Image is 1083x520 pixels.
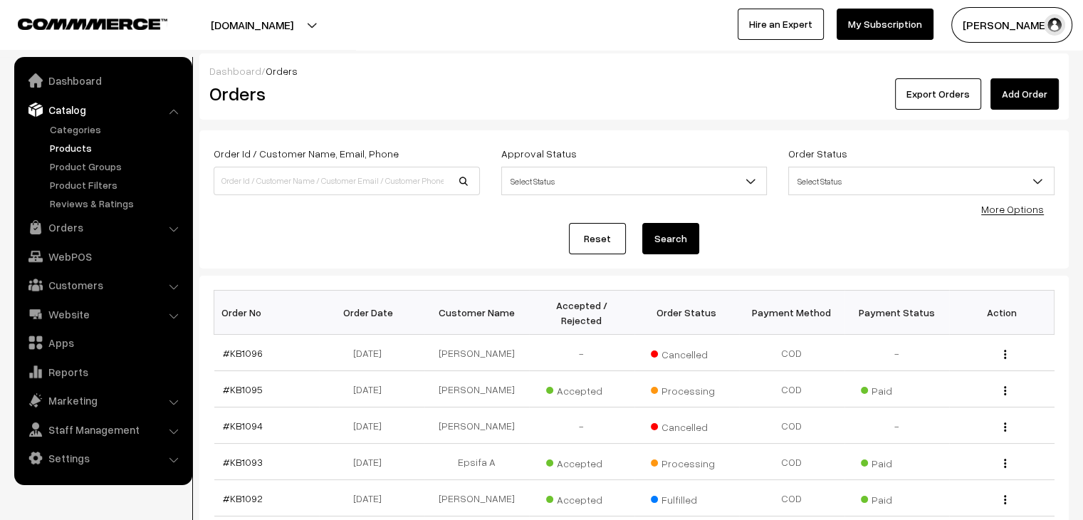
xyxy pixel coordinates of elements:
[37,37,157,48] div: Domain: [DOMAIN_NAME]
[214,146,399,161] label: Order Id / Customer Name, Email, Phone
[223,420,263,432] a: #KB1094
[861,452,932,471] span: Paid
[214,167,480,195] input: Order Id / Customer Name / Customer Email / Customer Phone
[319,371,424,407] td: [DATE]
[895,78,981,110] button: Export Orders
[501,167,768,195] span: Select Status
[18,19,167,29] img: COMMMERCE
[18,14,142,31] a: COMMMERCE
[739,444,844,480] td: COD
[844,291,950,335] th: Payment Status
[1044,14,1065,36] img: user
[46,196,187,211] a: Reviews & Ratings
[738,9,824,40] a: Hire an Expert
[319,291,424,335] th: Order Date
[38,83,50,94] img: tab_domain_overview_orange.svg
[502,169,767,194] span: Select Status
[18,330,187,355] a: Apps
[18,244,187,269] a: WebPOS
[634,291,740,335] th: Order Status
[40,23,70,34] div: v 4.0.25
[739,407,844,444] td: COD
[739,291,844,335] th: Payment Method
[788,167,1055,195] span: Select Status
[424,444,530,480] td: Epsifa A
[209,63,1059,78] div: /
[739,480,844,516] td: COD
[209,83,478,105] h2: Orders
[18,359,187,385] a: Reports
[789,169,1054,194] span: Select Status
[18,97,187,123] a: Catalog
[1004,386,1006,395] img: Menu
[319,407,424,444] td: [DATE]
[424,407,530,444] td: [PERSON_NAME]
[424,480,530,516] td: [PERSON_NAME]
[1004,459,1006,468] img: Menu
[651,343,722,362] span: Cancelled
[23,37,34,48] img: website_grey.svg
[424,335,530,371] td: [PERSON_NAME]
[46,177,187,192] a: Product Filters
[1004,422,1006,432] img: Menu
[1004,495,1006,504] img: Menu
[319,480,424,516] td: [DATE]
[837,9,933,40] a: My Subscription
[529,335,634,371] td: -
[46,140,187,155] a: Products
[142,83,153,94] img: tab_keywords_by_traffic_grey.svg
[424,371,530,407] td: [PERSON_NAME]
[651,489,722,507] span: Fulfilled
[739,335,844,371] td: COD
[990,78,1059,110] a: Add Order
[844,407,950,444] td: -
[54,84,127,93] div: Domain Overview
[18,445,187,471] a: Settings
[223,383,263,395] a: #KB1095
[501,146,577,161] label: Approval Status
[157,84,240,93] div: Keywords by Traffic
[651,452,722,471] span: Processing
[642,223,699,254] button: Search
[546,452,617,471] span: Accepted
[319,335,424,371] td: [DATE]
[18,214,187,240] a: Orders
[529,407,634,444] td: -
[844,335,950,371] td: -
[861,489,932,507] span: Paid
[161,7,343,43] button: [DOMAIN_NAME]
[23,23,34,34] img: logo_orange.svg
[18,272,187,298] a: Customers
[209,65,261,77] a: Dashboard
[651,380,722,398] span: Processing
[424,291,530,335] th: Customer Name
[223,456,263,468] a: #KB1093
[739,371,844,407] td: COD
[223,492,263,504] a: #KB1092
[951,7,1072,43] button: [PERSON_NAME]…
[651,416,722,435] span: Cancelled
[949,291,1055,335] th: Action
[981,203,1044,215] a: More Options
[214,291,320,335] th: Order No
[46,159,187,174] a: Product Groups
[223,347,263,359] a: #KB1096
[788,146,847,161] label: Order Status
[1004,350,1006,359] img: Menu
[18,388,187,413] a: Marketing
[46,122,187,137] a: Categories
[18,301,187,327] a: Website
[861,380,932,398] span: Paid
[546,489,617,507] span: Accepted
[18,68,187,93] a: Dashboard
[529,291,634,335] th: Accepted / Rejected
[319,444,424,480] td: [DATE]
[546,380,617,398] span: Accepted
[18,417,187,442] a: Staff Management
[569,223,626,254] a: Reset
[266,65,298,77] span: Orders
